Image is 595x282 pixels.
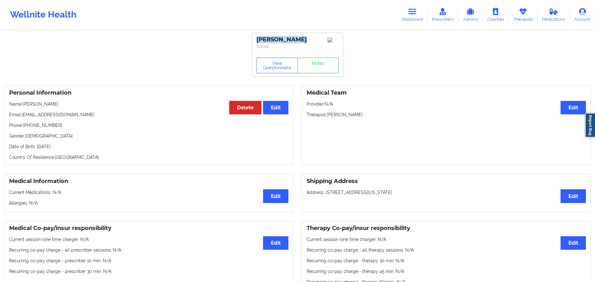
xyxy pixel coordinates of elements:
p: Email: [EMAIL_ADDRESS][DOMAIN_NAME] [9,112,288,118]
a: Report Bug [585,113,595,138]
a: Coaches [483,4,509,25]
button: Delete [229,101,261,114]
p: Recurring co-pay charge - all therapy sessions : N/A [307,247,586,253]
button: Edit [263,236,288,250]
p: Current session (one time charge): N/A [307,236,586,243]
h3: Therapy Co-pay/insur responsibility [307,225,586,232]
a: Prescribers [427,4,458,25]
p: Recurring co-pay charge - prescriber 10 min : N/A [9,258,288,264]
p: Phone: [PHONE_NUMBER] [9,122,288,128]
img: Image%2Fplaceholer-image.png [328,37,339,42]
p: Address: [STREET_ADDRESS][US_STATE] [307,189,586,196]
p: Current session (one time charge): N/A [9,236,288,243]
p: Country Of Residence: [GEOGRAPHIC_DATA] [9,154,288,160]
p: Gender: [DEMOGRAPHIC_DATA] [9,133,288,139]
h3: Medical Information [9,178,288,185]
p: Allergies: N/A [9,200,288,206]
p: Recurring co-pay charge - therapy 45 min : N/A [307,268,586,274]
button: Edit [561,189,586,203]
a: Medications [538,4,570,25]
a: Notes [297,58,339,73]
h3: Personal Information [9,89,288,97]
h3: Medical Team [307,89,586,97]
p: Date of Birth: [DATE] [9,144,288,150]
p: Recurring co-pay charge - all prescriber sessions : N/A [9,247,288,253]
div: [PERSON_NAME] [256,36,339,43]
p: Social [256,43,339,50]
a: Dashboard [397,4,427,25]
h3: Medical Co-pay/insur responsibility [9,225,288,232]
p: Recurring co-pay charge - therapy 30 min : N/A [307,258,586,264]
p: Provider: N/A [307,101,586,107]
p: Therapist: [PERSON_NAME] [307,112,586,118]
a: Admins [458,4,483,25]
a: Account [570,4,595,25]
button: Edit [263,189,288,203]
button: Edit [263,101,288,114]
h3: Shipping Address [307,178,586,185]
button: View Questionnaire [256,58,298,73]
button: Edit [561,101,586,114]
a: Therapists [509,4,538,25]
button: Edit [561,236,586,250]
p: Name: [PERSON_NAME] [9,101,288,107]
p: Recurring co-pay charge - prescriber 30 min : N/A [9,268,288,274]
p: Current Medications: N/A [9,189,288,196]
